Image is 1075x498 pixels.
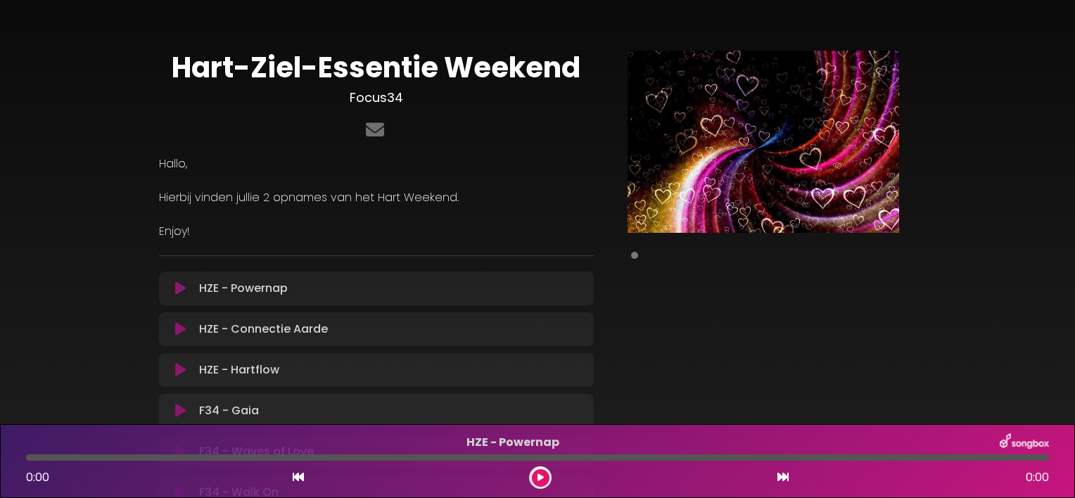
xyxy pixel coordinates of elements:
[199,280,585,297] p: HZE - Powernap
[159,223,594,240] p: Enjoy!
[199,402,585,419] p: F34 - Gaia
[159,189,594,206] p: Hierbij vinden jullie 2 opnames van het Hart Weekend.
[159,155,594,172] p: Hallo,
[628,51,899,233] img: Main Media
[1026,469,1049,486] span: 0:00
[26,434,1000,451] p: HZE - Powernap
[1000,433,1049,452] img: songbox-logo-white.png
[159,51,594,84] h1: Hart-Ziel-Essentie Weekend
[199,321,585,338] p: HZE - Connectie Aarde
[159,90,594,106] h3: Focus34
[26,469,49,485] span: 0:00
[199,362,585,378] p: HZE - Hartflow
